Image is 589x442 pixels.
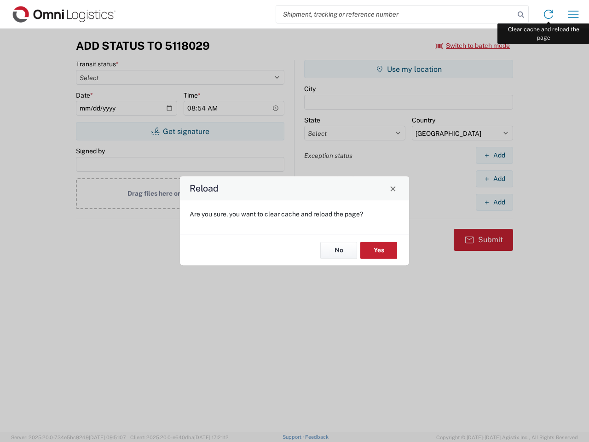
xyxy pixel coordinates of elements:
input: Shipment, tracking or reference number [276,6,514,23]
h4: Reload [190,182,219,195]
p: Are you sure, you want to clear cache and reload the page? [190,210,399,218]
button: Close [387,182,399,195]
button: No [320,242,357,259]
button: Yes [360,242,397,259]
